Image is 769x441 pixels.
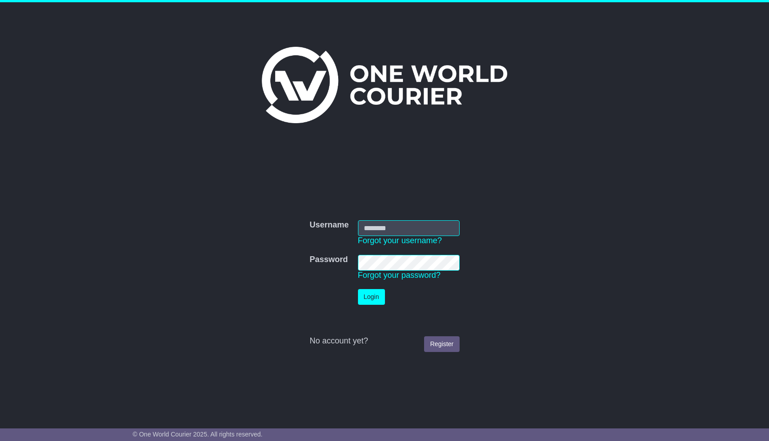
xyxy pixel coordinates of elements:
[133,431,263,438] span: © One World Courier 2025. All rights reserved.
[358,236,442,245] a: Forgot your username?
[309,255,348,265] label: Password
[309,220,349,230] label: Username
[358,271,441,280] a: Forgot your password?
[309,336,459,346] div: No account yet?
[424,336,459,352] a: Register
[262,47,507,123] img: One World
[358,289,385,305] button: Login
